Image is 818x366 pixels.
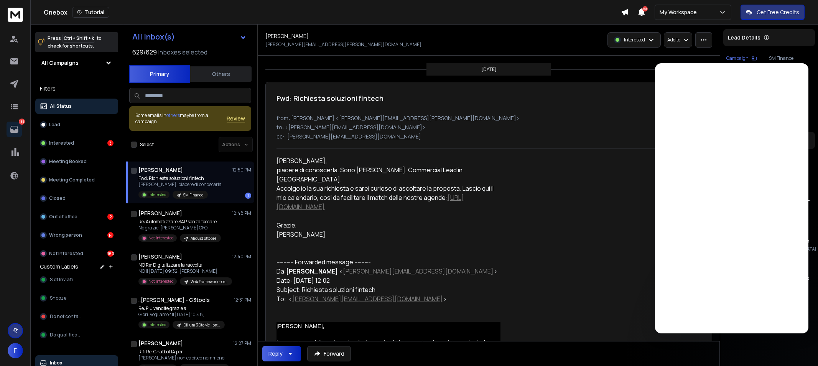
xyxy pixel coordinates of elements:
[138,253,182,260] h1: [PERSON_NAME]
[138,349,229,355] p: Rif: Re: Chatbot IA per
[72,7,109,18] button: Tutorial
[277,323,324,329] span: [PERSON_NAME],
[138,262,230,268] p: NO Re: Digitalizzare la raccolta
[741,5,805,20] button: Get Free Credits
[138,340,183,347] h1: [PERSON_NAME]
[50,360,63,366] p: Inbox
[49,122,60,128] p: Lead
[138,166,183,174] h1: [PERSON_NAME]
[35,172,118,188] button: Meeting Completed
[265,41,421,48] p: [PERSON_NAME][EMAIL_ADDRESS][PERSON_NAME][DOMAIN_NAME]
[148,322,166,328] p: Interested
[107,214,114,220] div: 2
[129,65,190,83] button: Primary
[49,158,87,165] p: Meeting Booked
[63,34,95,43] span: Ctrl + Shift + k
[277,114,701,122] p: from: [PERSON_NAME] <[PERSON_NAME][EMAIL_ADDRESS][PERSON_NAME][DOMAIN_NAME]>
[35,246,118,261] button: Not Interested160
[50,295,66,301] span: Snooze
[7,122,22,137] a: 185
[35,135,118,151] button: Interested3
[138,296,210,304] h1: ..[PERSON_NAME] - G3tools
[50,103,72,109] p: All Status
[138,305,225,312] p: Re: Più vendite grazie a
[726,55,757,61] button: Campaign
[35,55,118,71] button: All Campaigns
[138,181,223,188] p: [PERSON_NAME], piacere di conoscerla.
[277,184,500,211] div: Accolgo io la sua richiesta e sarei curioso di ascoltare la proposta. Lascio qui il mio calendari...
[148,192,166,198] p: Interested
[132,48,157,57] span: 629 / 629
[35,83,118,94] h3: Filters
[277,124,701,131] p: to: <[PERSON_NAME][EMAIL_ADDRESS][DOMAIN_NAME]>
[277,165,500,184] div: piacere di conoscerla. Sono [PERSON_NAME], Commercial Lead in [GEOGRAPHIC_DATA].
[126,29,253,45] button: All Inbox(s)
[158,48,207,57] h3: Inboxes selected
[286,267,338,275] strong: [PERSON_NAME]
[19,119,25,125] p: 185
[35,191,118,206] button: Closed
[728,34,760,41] p: Lead Details
[232,167,251,173] p: 12:50 PM
[265,32,309,40] h1: [PERSON_NAME]
[268,350,283,358] div: Reply
[233,340,251,346] p: 12:27 PM
[191,236,216,241] p: Aliquid ottobre
[49,251,83,257] p: Not Interested
[138,175,223,181] p: Fwd: Richiesta soluzioni fintech
[234,297,251,303] p: 12:31 PM
[49,177,95,183] p: Meeting Completed
[35,228,118,243] button: Wrong person14
[50,277,73,283] span: Slot Inviati
[50,332,82,338] span: Da qualificare
[138,355,229,361] p: [PERSON_NAME] non capisco nemmeno
[50,313,83,320] span: Do not contact
[107,251,114,257] div: 160
[138,312,225,318] p: Glori. vogliamo? Il [DATE] 10:48,
[35,290,118,306] button: Snooze
[190,66,252,82] button: Others
[35,272,118,287] button: Slot Inviati
[481,66,497,73] p: [DATE]
[232,210,251,216] p: 12:48 PM
[40,263,78,270] h3: Custom Labels
[262,346,301,361] button: Reply
[138,268,230,274] p: NO Il [DATE] 09:32, [PERSON_NAME]
[624,37,645,43] p: Interested
[107,140,114,146] div: 3
[191,279,227,285] p: We4 Framework - settembre
[227,115,245,122] button: Review
[140,142,154,148] label: Select
[277,221,500,230] div: Grazie,
[44,7,621,18] div: Onebox
[790,340,808,358] iframe: Intercom live chat
[135,112,227,125] div: Some emails in maybe from a campaign
[757,8,799,16] p: Get Free Credits
[287,133,421,140] p: [PERSON_NAME][EMAIL_ADDRESS][DOMAIN_NAME]
[49,214,77,220] p: Out of office
[292,295,443,303] a: [PERSON_NAME][EMAIL_ADDRESS][DOMAIN_NAME]
[148,279,174,284] p: Not Interested
[277,156,500,165] div: [PERSON_NAME],
[343,267,494,275] a: [PERSON_NAME][EMAIL_ADDRESS][DOMAIN_NAME]
[49,195,66,201] p: Closed
[132,33,175,41] h1: All Inbox(s)
[35,99,118,114] button: All Status
[35,154,118,169] button: Meeting Booked
[8,343,23,358] button: F
[655,63,808,333] iframe: Intercom live chat
[726,55,749,61] p: Campaign
[183,192,203,198] p: SM Finance
[138,219,221,225] p: Re: Automatizzare SAP senza toccare
[277,230,500,239] div: [PERSON_NAME]
[35,117,118,132] button: Lead
[49,232,82,238] p: Wrong person
[642,6,648,12] span: 50
[138,225,221,231] p: No grazie. [PERSON_NAME] CFO
[245,193,251,199] div: 1
[232,254,251,260] p: 12:40 PM
[138,209,182,217] h1: [PERSON_NAME]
